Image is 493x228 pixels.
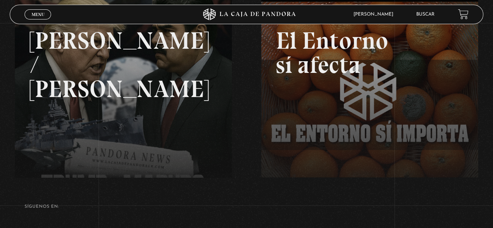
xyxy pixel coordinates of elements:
a: Buscar [416,12,435,17]
span: Menu [32,12,44,17]
a: View your shopping cart [458,9,468,19]
span: [PERSON_NAME] [350,12,401,17]
span: Cerrar [29,18,47,24]
h4: SÍguenos en: [25,205,468,209]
